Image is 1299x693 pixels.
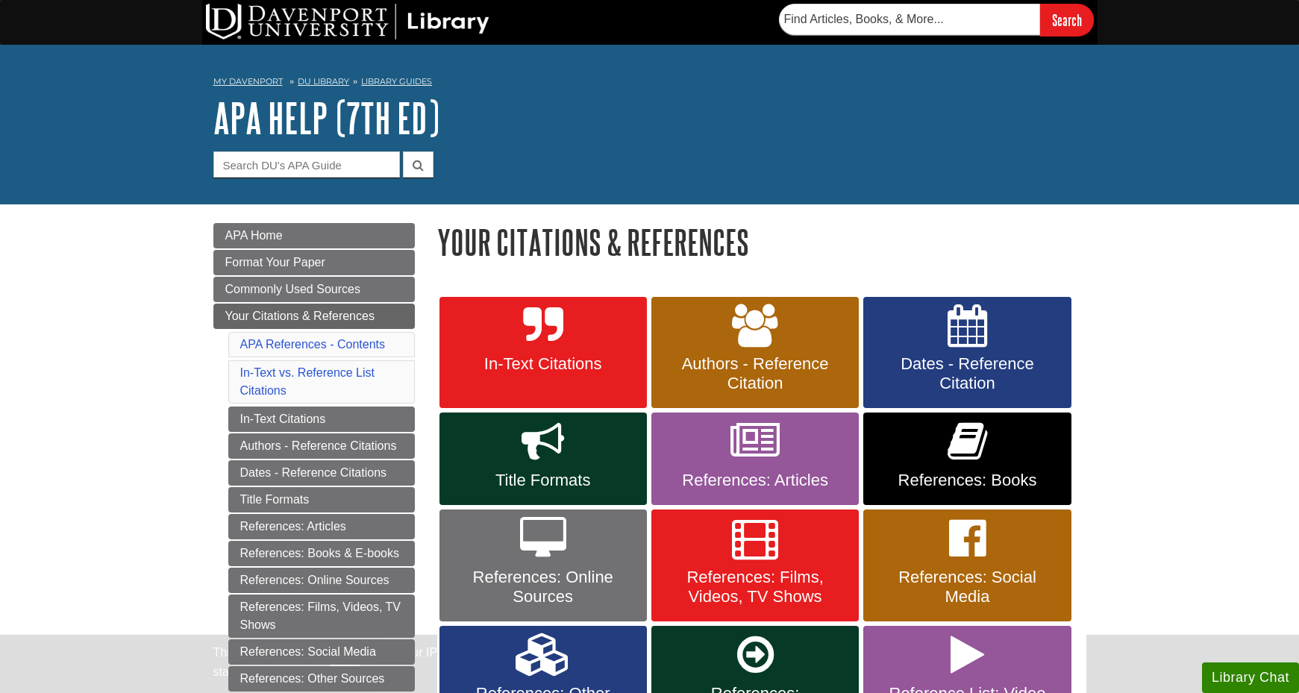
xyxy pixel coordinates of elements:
[228,460,415,486] a: Dates - Reference Citations
[663,568,848,606] span: References: Films, Videos, TV Shows
[213,304,415,329] a: Your Citations & References
[228,568,415,593] a: References: Online Sources
[874,471,1059,490] span: References: Books
[451,471,636,490] span: Title Formats
[863,413,1071,505] a: References: Books
[228,407,415,432] a: In-Text Citations
[228,433,415,459] a: Authors - Reference Citations
[228,487,415,512] a: Title Formats
[663,354,848,393] span: Authors - Reference Citation
[213,277,415,302] a: Commonly Used Sources
[651,297,859,409] a: Authors - Reference Citation
[213,151,400,178] input: Search DU's APA Guide
[228,666,415,692] a: References: Other Sources
[451,354,636,374] span: In-Text Citations
[240,366,375,397] a: In-Text vs. Reference List Citations
[874,354,1059,393] span: Dates - Reference Citation
[213,250,415,275] a: Format Your Paper
[206,4,489,40] img: DU Library
[228,639,415,665] a: References: Social Media
[451,568,636,606] span: References: Online Sources
[863,509,1071,621] a: References: Social Media
[240,338,385,351] a: APA References - Contents
[779,4,1040,35] input: Find Articles, Books, & More...
[225,256,325,269] span: Format Your Paper
[228,514,415,539] a: References: Articles
[225,283,360,295] span: Commonly Used Sources
[779,4,1094,36] form: Searches DU Library's articles, books, and more
[663,471,848,490] span: References: Articles
[213,223,415,248] a: APA Home
[863,297,1071,409] a: Dates - Reference Citation
[213,75,283,88] a: My Davenport
[439,509,647,621] a: References: Online Sources
[225,310,375,322] span: Your Citations & References
[225,229,283,242] span: APA Home
[298,76,349,87] a: DU Library
[1202,662,1299,693] button: Library Chat
[213,95,439,141] a: APA Help (7th Ed)
[213,72,1086,95] nav: breadcrumb
[439,297,647,409] a: In-Text Citations
[651,413,859,505] a: References: Articles
[651,509,859,621] a: References: Films, Videos, TV Shows
[228,595,415,638] a: References: Films, Videos, TV Shows
[437,223,1086,261] h1: Your Citations & References
[874,568,1059,606] span: References: Social Media
[1040,4,1094,36] input: Search
[439,413,647,505] a: Title Formats
[228,541,415,566] a: References: Books & E-books
[361,76,432,87] a: Library Guides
